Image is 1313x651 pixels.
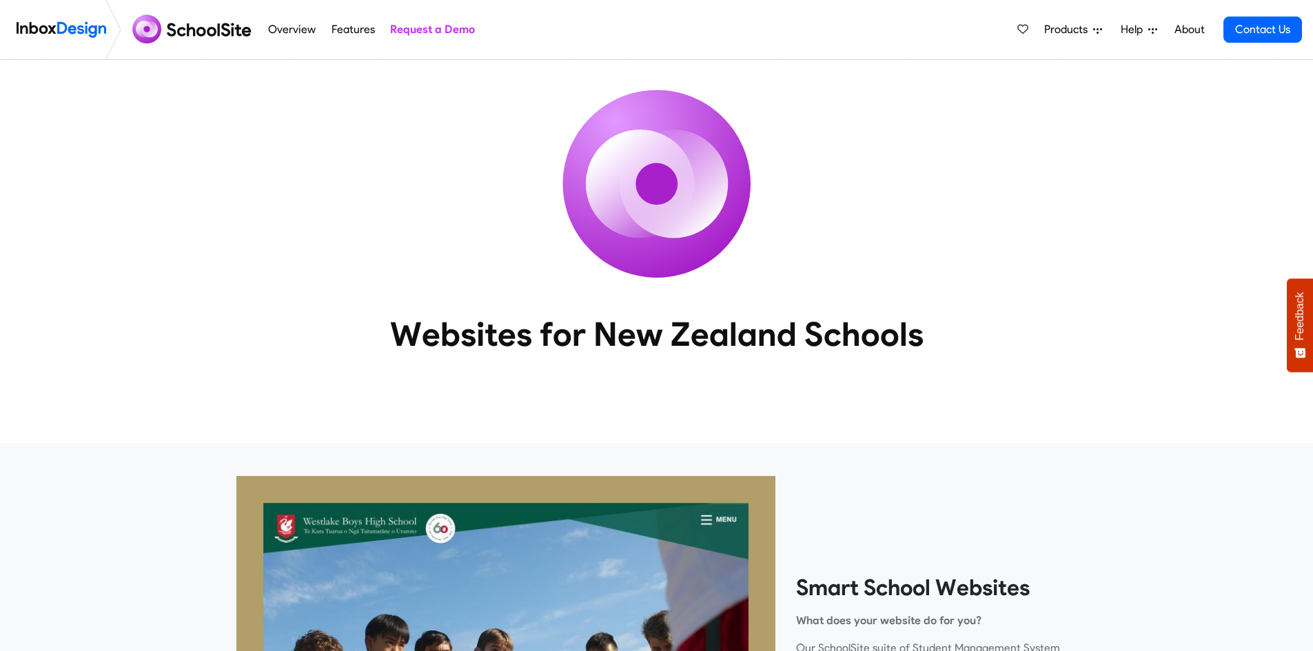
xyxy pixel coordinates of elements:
[329,313,984,355] heading: Websites for New Zealand Schools
[1121,21,1148,38] span: Help
[1294,292,1306,340] span: Feedback
[1170,16,1208,43] a: About
[265,16,320,43] a: Overview
[327,16,378,43] a: Features
[533,60,781,308] img: icon_schoolsite.svg
[1287,278,1313,372] button: Feedback - Show survey
[1044,21,1093,38] span: Products
[796,614,981,627] strong: What does your website do for you?
[796,574,1077,601] heading: Smart School Websites
[127,13,261,46] img: schoolsite logo
[1115,16,1163,43] a: Help
[1223,17,1302,43] a: Contact Us
[1039,16,1108,43] a: Products
[386,16,478,43] a: Request a Demo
